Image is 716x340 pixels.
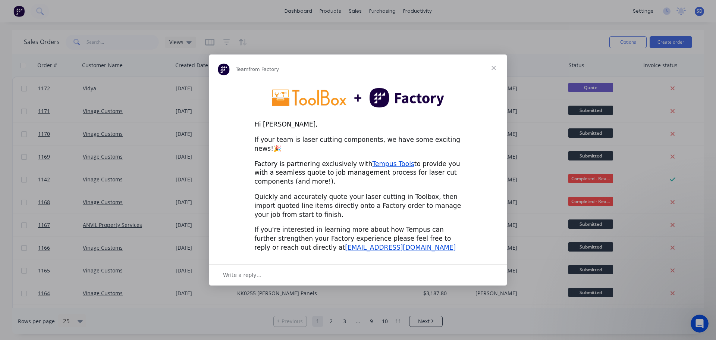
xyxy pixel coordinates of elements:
[254,160,462,186] div: Factory is partnering exclusively with to provide you with a seamless quote to job management pro...
[209,264,507,286] div: Open conversation and reply
[373,160,414,168] a: Tempus Tools
[345,244,456,251] a: [EMAIL_ADDRESS][DOMAIN_NAME]
[480,54,507,81] span: Close
[254,193,462,219] div: Quickly and accurately quote your laser cutting in Toolbox, then import quoted line items directl...
[236,66,248,72] span: Team
[248,66,279,72] span: from Factory
[254,225,462,252] div: If you're interested in learning more about how Tempus can further strengthen your Factory experi...
[254,120,462,129] div: Hi [PERSON_NAME],
[254,135,462,153] div: If your team is laser cutting components, we have some exciting news!🎉
[218,63,230,75] img: Profile image for Team
[223,270,262,280] span: Write a reply…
